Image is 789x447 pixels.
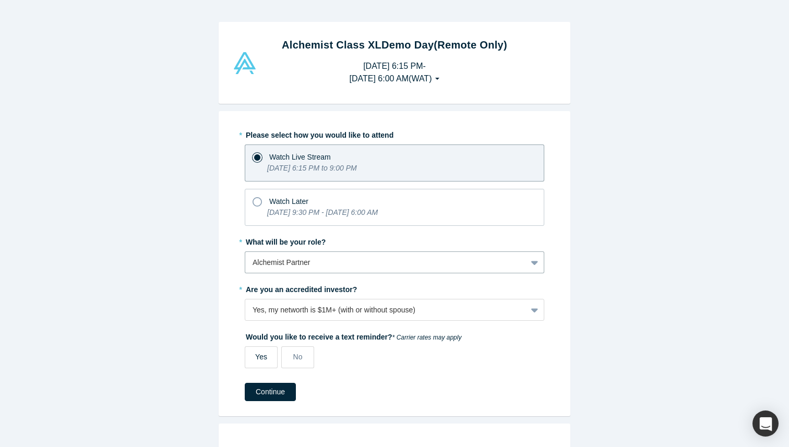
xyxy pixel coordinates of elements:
[245,126,544,141] label: Please select how you would like to attend
[269,197,308,206] span: Watch Later
[339,56,451,89] button: [DATE] 6:15 PM-[DATE] 6:00 AM(WAT)
[253,305,519,316] div: Yes, my networth is $1M+ (with or without spouse)
[267,164,357,172] i: [DATE] 6:15 PM to 9:00 PM
[282,39,507,51] strong: Alchemist Class XL Demo Day (Remote Only)
[245,328,544,343] label: Would you like to receive a text reminder?
[267,208,378,216] i: [DATE] 9:30 PM - [DATE] 6:00 AM
[245,233,544,248] label: What will be your role?
[293,353,303,361] span: No
[392,334,462,341] em: * Carrier rates may apply
[255,353,267,361] span: Yes
[232,52,257,74] img: Alchemist Vault Logo
[245,281,544,295] label: Are you an accredited investor?
[245,383,296,401] button: Continue
[269,153,331,161] span: Watch Live Stream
